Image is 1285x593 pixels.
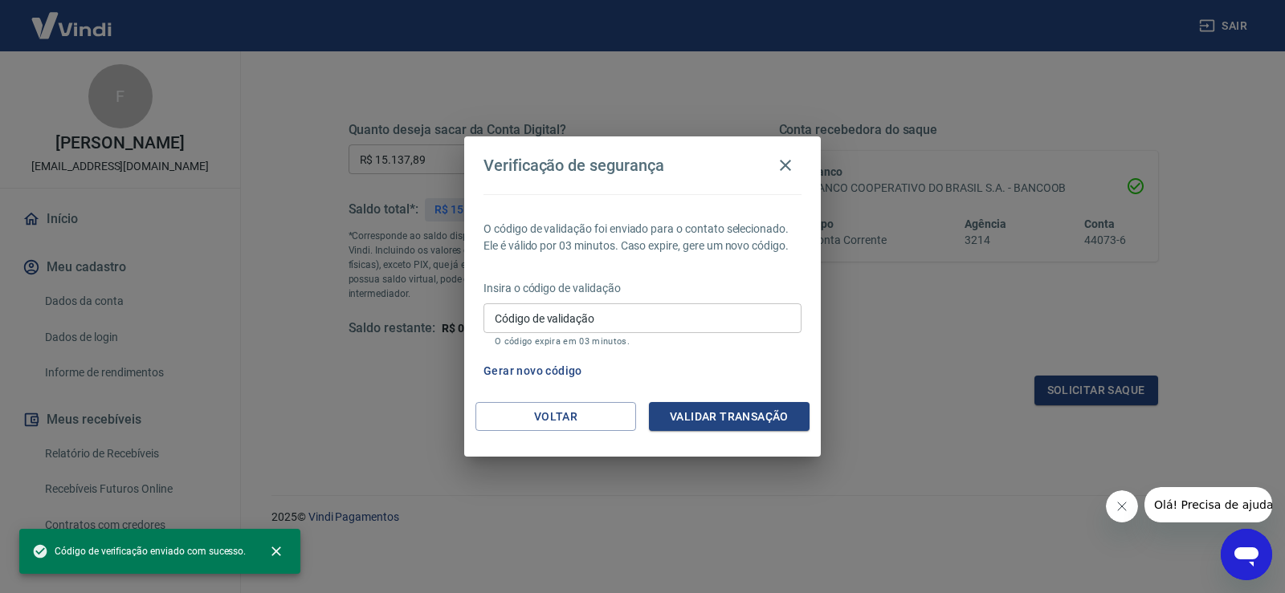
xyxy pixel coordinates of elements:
span: Olá! Precisa de ajuda? [10,11,135,24]
p: Insira o código de validação [483,280,802,297]
button: Gerar novo código [477,356,589,386]
p: O código de validação foi enviado para o contato selecionado. Ele é válido por 03 minutos. Caso e... [483,221,802,254]
iframe: Fechar mensagem [1106,490,1138,522]
button: Validar transação [649,402,810,432]
h4: Verificação de segurança [483,156,664,175]
p: O código expira em 03 minutos. [495,336,790,347]
span: Código de verificação enviado com sucesso. [32,543,246,559]
iframe: Botão para abrir a janela de mensagens [1221,529,1272,580]
iframe: Mensagem da empresa [1144,487,1272,522]
button: Voltar [475,402,636,432]
button: close [259,534,294,569]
